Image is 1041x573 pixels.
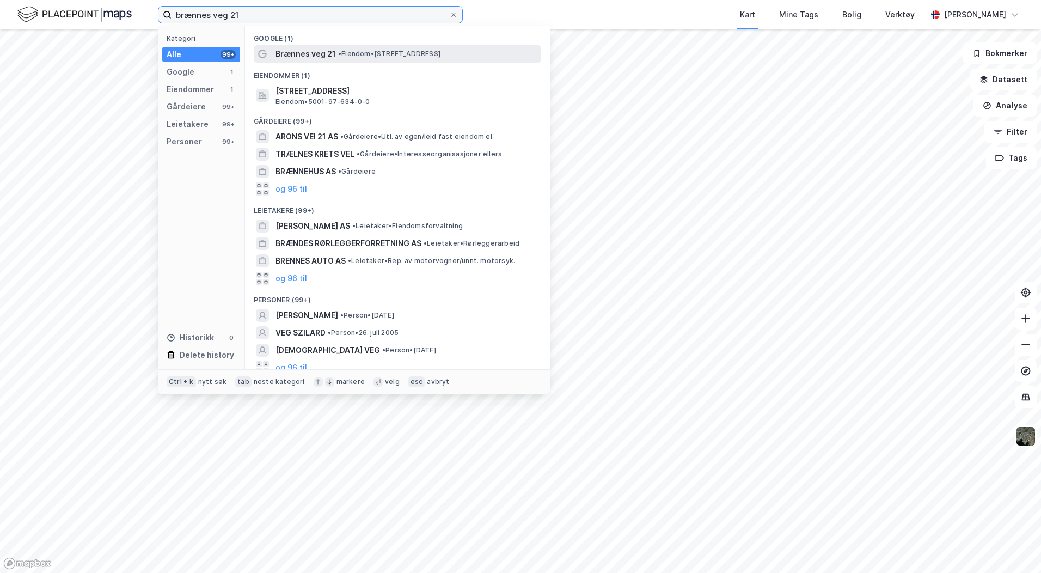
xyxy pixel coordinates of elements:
[336,377,365,386] div: markere
[245,108,550,128] div: Gårdeiere (99+)
[382,346,436,355] span: Person • [DATE]
[275,361,307,374] button: og 96 til
[986,147,1037,169] button: Tags
[198,377,227,386] div: nytt søk
[340,132,344,141] span: •
[408,376,425,387] div: esc
[427,377,449,386] div: avbryt
[357,150,360,158] span: •
[172,7,449,23] input: Søk på adresse, matrikkel, gårdeiere, leietakere eller personer
[167,331,214,344] div: Historikk
[348,257,515,265] span: Leietaker • Rep. av motorvogner/unnt. motorsyk.
[338,167,341,175] span: •
[357,150,502,159] span: Gårdeiere • Interesseorganisasjoner ellers
[245,26,550,45] div: Google (1)
[424,239,519,248] span: Leietaker • Rørleggerarbeid
[275,130,338,143] span: ARONS VEI 21 AS
[338,50,341,58] span: •
[424,239,427,247] span: •
[779,8,818,21] div: Mine Tags
[987,521,1041,573] div: Kontrollprogram for chat
[338,50,440,58] span: Eiendom • [STREET_ADDRESS]
[227,333,236,342] div: 0
[338,167,376,176] span: Gårdeiere
[275,148,354,161] span: TRÆLNES KRETS VEL
[973,95,1037,117] button: Analyse
[842,8,861,21] div: Bolig
[180,349,234,362] div: Delete history
[385,377,400,386] div: velg
[167,48,181,61] div: Alle
[348,257,351,265] span: •
[245,63,550,82] div: Eiendommer (1)
[221,102,236,111] div: 99+
[275,272,307,285] button: og 96 til
[17,5,132,24] img: logo.f888ab2527a4732fd821a326f86c7f29.svg
[987,521,1041,573] iframe: Chat Widget
[275,344,380,357] span: [DEMOGRAPHIC_DATA] VEG
[254,377,305,386] div: neste kategori
[167,83,214,96] div: Eiendommer
[221,137,236,146] div: 99+
[167,135,202,148] div: Personer
[275,84,537,97] span: [STREET_ADDRESS]
[340,311,394,320] span: Person • [DATE]
[1015,426,1036,447] img: 9k=
[227,85,236,94] div: 1
[221,50,236,59] div: 99+
[167,65,194,78] div: Google
[340,132,494,141] span: Gårdeiere • Utl. av egen/leid fast eiendom el.
[275,309,338,322] span: [PERSON_NAME]
[275,237,421,250] span: BRÆNDES RØRLEGGERFORRETNING AS
[352,222,463,230] span: Leietaker • Eiendomsforvaltning
[235,376,252,387] div: tab
[275,47,336,60] span: Brænnes veg 21
[245,287,550,307] div: Personer (99+)
[885,8,915,21] div: Verktøy
[245,198,550,217] div: Leietakere (99+)
[275,182,307,196] button: og 96 til
[275,220,350,233] span: [PERSON_NAME] AS
[275,254,346,267] span: BRENNES AUTO AS
[275,326,326,339] span: VEG SZILARD
[167,100,206,113] div: Gårdeiere
[328,328,331,337] span: •
[167,376,196,387] div: Ctrl + k
[167,118,209,131] div: Leietakere
[328,328,399,337] span: Person • 26. juli 2005
[227,68,236,76] div: 1
[984,121,1037,143] button: Filter
[275,97,370,106] span: Eiendom • 5001-97-634-0-0
[382,346,385,354] span: •
[944,8,1006,21] div: [PERSON_NAME]
[963,42,1037,64] button: Bokmerker
[740,8,755,21] div: Kart
[275,165,336,178] span: BRÆNNEHUS AS
[352,222,356,230] span: •
[970,69,1037,90] button: Datasett
[3,557,51,570] a: Mapbox homepage
[167,34,240,42] div: Kategori
[221,120,236,129] div: 99+
[340,311,344,319] span: •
